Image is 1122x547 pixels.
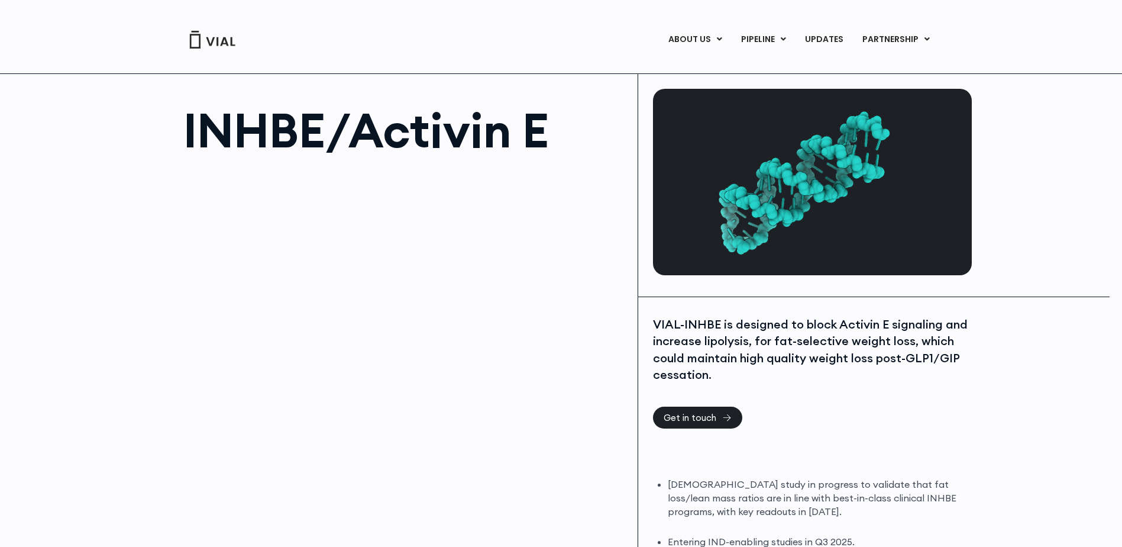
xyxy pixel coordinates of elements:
span: Get in touch [664,413,716,422]
h1: INHBE/Activin E [183,107,626,154]
a: ABOUT USMenu Toggle [659,30,731,50]
a: PARTNERSHIPMenu Toggle [853,30,939,50]
div: VIAL-INHBE is designed to block Activin E signaling and increase lipolysis, for fat-selective wei... [653,316,969,384]
a: PIPELINEMenu Toggle [732,30,795,50]
a: UPDATES [796,30,852,50]
a: Get in touch [653,407,742,429]
img: Vial Logo [189,31,236,49]
li: [DEMOGRAPHIC_DATA] study in progress to validate that fat loss/lean mass ratios are in line with ... [668,478,969,519]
